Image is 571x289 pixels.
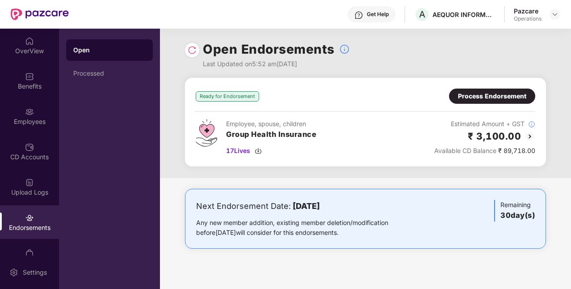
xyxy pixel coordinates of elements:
img: svg+xml;base64,PHN2ZyBpZD0iQmVuZWZpdHMiIHhtbG5zPSJodHRwOi8vd3d3LnczLm9yZy8yMDAwL3N2ZyIgd2lkdGg9Ij... [25,72,34,81]
img: svg+xml;base64,PHN2ZyBpZD0iRG93bmxvYWQtMzJ4MzIiIHhtbG5zPSJodHRwOi8vd3d3LnczLm9yZy8yMDAwL3N2ZyIgd2... [255,147,262,154]
h1: Open Endorsements [203,39,335,59]
img: svg+xml;base64,PHN2ZyBpZD0iRHJvcGRvd24tMzJ4MzIiIHhtbG5zPSJodHRwOi8vd3d3LnczLm9yZy8yMDAwL3N2ZyIgd2... [551,11,558,18]
img: New Pazcare Logo [11,8,69,20]
img: svg+xml;base64,PHN2ZyBpZD0iSW5mb18tXzMyeDMyIiBkYXRhLW5hbWU9IkluZm8gLSAzMngzMiIgeG1sbnM9Imh0dHA6Ly... [339,44,350,55]
img: svg+xml;base64,PHN2ZyBpZD0iU2V0dGluZy0yMHgyMCIgeG1sbnM9Imh0dHA6Ly93d3cudzMub3JnLzIwMDAvc3ZnIiB3aW... [9,268,18,277]
img: svg+xml;base64,PHN2ZyBpZD0iSG9tZSIgeG1sbnM9Imh0dHA6Ly93d3cudzMub3JnLzIwMDAvc3ZnIiB3aWR0aD0iMjAiIG... [25,37,34,46]
img: svg+xml;base64,PHN2ZyBpZD0iSGVscC0zMngzMiIgeG1sbnM9Imh0dHA6Ly93d3cudzMub3JnLzIwMDAvc3ZnIiB3aWR0aD... [354,11,363,20]
div: Next Endorsement Date: [196,200,416,212]
div: Process Endorsement [458,91,526,101]
img: svg+xml;base64,PHN2ZyBpZD0iSW5mb18tXzMyeDMyIiBkYXRhLW5hbWU9IkluZm8gLSAzMngzMiIgeG1sbnM9Imh0dHA6Ly... [528,121,535,128]
span: A [419,9,425,20]
h2: ₹ 3,100.00 [468,129,521,144]
img: svg+xml;base64,PHN2ZyBpZD0iUmVsb2FkLTMyeDMyIiB4bWxucz0iaHR0cDovL3d3dy53My5vcmcvMjAwMC9zdmciIHdpZH... [188,46,197,55]
span: Available CD Balance [434,147,496,154]
div: AEQUOR INFORMATION TECHNOLOGIES [DOMAIN_NAME] [432,10,495,19]
h3: 30 day(s) [500,210,535,221]
img: svg+xml;base64,PHN2ZyBpZD0iRW5kb3JzZW1lbnRzIiB4bWxucz0iaHR0cDovL3d3dy53My5vcmcvMjAwMC9zdmciIHdpZH... [25,213,34,222]
img: svg+xml;base64,PHN2ZyBpZD0iVXBsb2FkX0xvZ3MiIGRhdGEtbmFtZT0iVXBsb2FkIExvZ3MiIHhtbG5zPSJodHRwOi8vd3... [25,178,34,187]
div: Ready for Endorsement [196,91,259,102]
div: Pazcare [514,7,542,15]
h3: Group Health Insurance [226,129,316,140]
div: Operations [514,15,542,22]
span: 17 Lives [226,146,250,156]
div: Employee, spouse, children [226,119,316,129]
div: Get Help [367,11,389,18]
img: svg+xml;base64,PHN2ZyBpZD0iQmFjay0yMHgyMCIgeG1sbnM9Imh0dHA6Ly93d3cudzMub3JnLzIwMDAvc3ZnIiB3aWR0aD... [525,131,535,142]
div: Open [73,46,146,55]
b: [DATE] [293,201,320,211]
div: Processed [73,70,146,77]
img: svg+xml;base64,PHN2ZyBpZD0iRW1wbG95ZWVzIiB4bWxucz0iaHR0cDovL3d3dy53My5vcmcvMjAwMC9zdmciIHdpZHRoPS... [25,107,34,116]
div: Remaining [494,200,535,221]
div: Settings [20,268,50,277]
div: Last Updated on 5:52 am[DATE] [203,59,350,69]
div: ₹ 89,718.00 [434,146,535,156]
div: Estimated Amount + GST [434,119,535,129]
img: svg+xml;base64,PHN2ZyBpZD0iTXlfT3JkZXJzIiBkYXRhLW5hbWU9Ik15IE9yZGVycyIgeG1sbnM9Imh0dHA6Ly93d3cudz... [25,249,34,258]
img: svg+xml;base64,PHN2ZyB4bWxucz0iaHR0cDovL3d3dy53My5vcmcvMjAwMC9zdmciIHdpZHRoPSI0Ny43MTQiIGhlaWdodD... [196,119,217,147]
img: svg+xml;base64,PHN2ZyBpZD0iQ0RfQWNjb3VudHMiIGRhdGEtbmFtZT0iQ0QgQWNjb3VudHMiIHhtbG5zPSJodHRwOi8vd3... [25,143,34,152]
div: Any new member addition, existing member deletion/modification before [DATE] will consider for th... [196,218,416,238]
